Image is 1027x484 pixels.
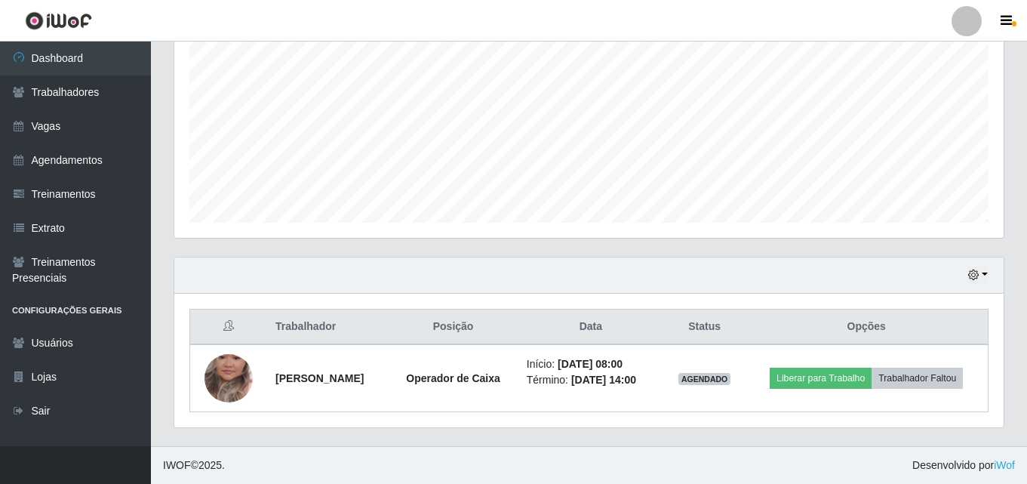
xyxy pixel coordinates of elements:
span: IWOF [163,459,191,471]
span: © 2025 . [163,458,225,473]
th: Opções [745,310,988,345]
li: Término: [527,372,655,388]
strong: Operador de Caixa [406,372,500,384]
th: Trabalhador [266,310,389,345]
li: Início: [527,356,655,372]
th: Posição [389,310,517,345]
img: 1705100685258.jpeg [204,335,253,421]
th: Data [518,310,664,345]
a: iWof [994,459,1015,471]
span: Desenvolvido por [912,458,1015,473]
time: [DATE] 08:00 [558,358,623,370]
th: Status [664,310,745,345]
img: CoreUI Logo [25,11,92,30]
button: Liberar para Trabalho [770,368,872,389]
button: Trabalhador Faltou [872,368,963,389]
span: AGENDADO [678,373,731,385]
time: [DATE] 14:00 [571,374,636,386]
strong: [PERSON_NAME] [275,372,364,384]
